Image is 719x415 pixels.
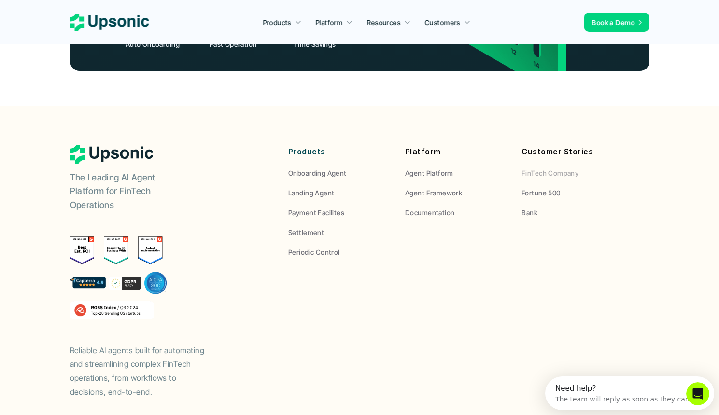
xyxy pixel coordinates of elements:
[70,344,215,399] p: Reliable AI agents built for automating and streamlining complex FinTech operations, from workflo...
[288,227,324,237] p: Settlement
[288,188,391,198] a: Landing Agent
[4,4,173,30] div: Open Intercom Messenger
[584,13,649,32] a: Book a Demo
[405,168,453,178] p: Agent Platform
[545,376,714,410] iframe: Intercom live chat discovery launcher
[405,188,462,198] p: Agent Framework
[522,168,578,178] p: FinTech Company
[288,145,391,159] p: Products
[288,227,391,237] a: Settlement
[10,16,144,26] div: The team will reply as soon as they can
[315,17,342,28] p: Platform
[405,145,508,159] p: Platform
[592,17,635,28] p: Book a Demo
[522,207,537,218] p: Bank
[522,145,624,159] p: Customer Stories
[288,188,334,198] p: Landing Agent
[288,168,347,178] p: Onboarding Agent
[288,207,391,218] a: Payment Facilites
[405,207,508,218] a: Documentation
[10,8,144,16] div: Need help?
[288,207,344,218] p: Payment Facilites
[70,171,191,212] p: The Leading AI Agent Platform for FinTech Operations
[263,17,291,28] p: Products
[522,188,561,198] p: Fortune 500
[425,17,461,28] p: Customers
[288,247,391,257] a: Periodic Control
[686,382,709,405] iframe: Intercom live chat
[288,168,391,178] a: Onboarding Agent
[288,247,340,257] p: Periodic Control
[405,207,454,218] p: Documentation
[257,14,307,31] a: Products
[367,17,401,28] p: Resources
